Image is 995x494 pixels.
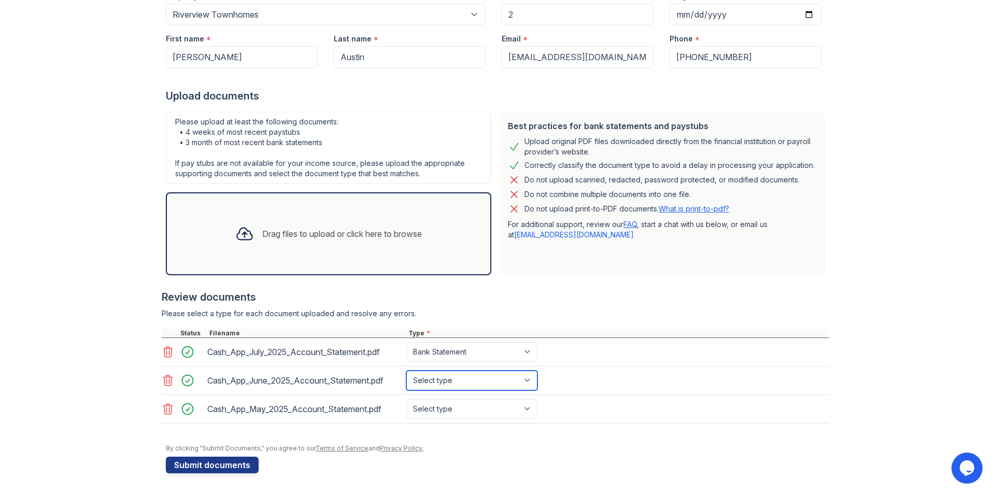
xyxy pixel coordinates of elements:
[166,89,829,103] div: Upload documents
[334,34,372,44] label: Last name
[166,457,259,473] button: Submit documents
[207,372,402,389] div: Cash_App_June_2025_Account_Statement.pdf
[207,329,406,337] div: Filename
[524,204,729,214] p: Do not upload print-to-PDF documents.
[162,290,829,304] div: Review documents
[670,34,693,44] label: Phone
[502,34,521,44] label: Email
[406,329,829,337] div: Type
[166,444,829,453] div: By clicking "Submit Documents," you agree to our and
[659,204,729,213] a: What is print-to-pdf?
[166,34,204,44] label: First name
[207,401,402,417] div: Cash_App_May_2025_Account_Statement.pdf
[514,230,634,239] a: [EMAIL_ADDRESS][DOMAIN_NAME]
[262,228,422,240] div: Drag files to upload or click here to browse
[524,159,815,172] div: Correctly classify the document type to avoid a delay in processing your application.
[524,174,800,186] div: Do not upload scanned, redacted, password protected, or modified documents.
[524,188,691,201] div: Do not combine multiple documents into one file.
[178,329,207,337] div: Status
[951,453,985,484] iframe: chat widget
[508,120,817,132] div: Best practices for bank statements and paystubs
[166,111,491,184] div: Please upload at least the following documents: • 4 weeks of most recent paystubs • 3 month of mo...
[380,444,423,452] a: Privacy Policy.
[508,219,817,240] p: For additional support, review our , start a chat with us below, or email us at
[316,444,368,452] a: Terms of Service
[207,344,402,360] div: Cash_App_July_2025_Account_Statement.pdf
[524,136,817,157] div: Upload original PDF files downloaded directly from the financial institution or payroll provider’...
[623,220,637,229] a: FAQ
[162,308,829,319] div: Please select a type for each document uploaded and resolve any errors.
